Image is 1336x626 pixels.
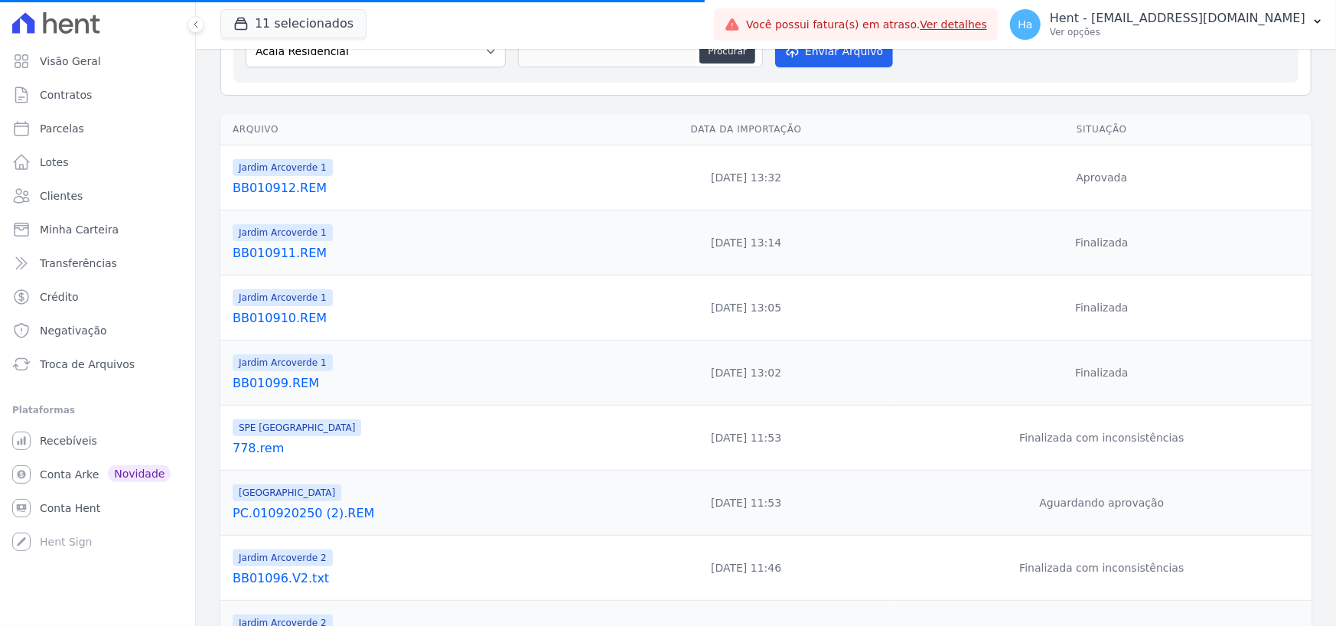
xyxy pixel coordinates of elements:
[40,54,101,69] span: Visão Geral
[40,188,83,204] span: Clientes
[233,549,333,566] span: Jardim Arcoverde 2
[6,459,189,490] a: Conta Arke Novidade
[233,354,333,371] span: Jardim Arcoverde 1
[108,465,171,482] span: Novidade
[892,341,1312,406] td: Finalizada
[600,276,891,341] td: [DATE] 13:05
[920,18,987,31] a: Ver detalhes
[40,256,117,271] span: Transferências
[6,349,189,380] a: Troca de Arquivos
[775,35,893,67] button: Enviar Arquivo
[233,244,594,262] a: BB010911.REM
[600,114,891,145] th: Data da Importação
[892,145,1312,210] td: Aprovada
[233,289,333,306] span: Jardim Arcoverde 1
[600,145,891,210] td: [DATE] 13:32
[6,181,189,211] a: Clientes
[233,309,594,328] a: BB010910.REM
[892,210,1312,276] td: Finalizada
[6,282,189,312] a: Crédito
[600,210,891,276] td: [DATE] 13:14
[1050,11,1305,26] p: Hent - [EMAIL_ADDRESS][DOMAIN_NAME]
[233,374,594,393] a: BB01099.REM
[40,289,79,305] span: Crédito
[233,484,341,501] span: [GEOGRAPHIC_DATA]
[6,113,189,144] a: Parcelas
[6,493,189,523] a: Conta Hent
[6,315,189,346] a: Negativação
[600,471,891,536] td: [DATE] 11:53
[699,39,754,64] button: Procurar
[40,323,107,338] span: Negativação
[40,155,69,170] span: Lotes
[233,504,594,523] a: PC.010920250 (2).REM
[998,3,1336,46] button: Ha Hent - [EMAIL_ADDRESS][DOMAIN_NAME] Ver opções
[6,80,189,110] a: Contratos
[892,536,1312,601] td: Finalizada com inconsistências
[40,467,99,482] span: Conta Arke
[40,121,84,136] span: Parcelas
[600,341,891,406] td: [DATE] 13:02
[220,9,367,38] button: 11 selecionados
[233,159,333,176] span: Jardim Arcoverde 1
[6,425,189,456] a: Recebíveis
[746,17,987,33] span: Você possui fatura(s) em atraso.
[220,114,600,145] th: Arquivo
[6,214,189,245] a: Minha Carteira
[6,147,189,178] a: Lotes
[40,500,100,516] span: Conta Hent
[40,433,97,448] span: Recebíveis
[1018,19,1032,30] span: Ha
[600,536,891,601] td: [DATE] 11:46
[1050,26,1305,38] p: Ver opções
[12,401,183,419] div: Plataformas
[892,406,1312,471] td: Finalizada com inconsistências
[233,419,361,436] span: SPE [GEOGRAPHIC_DATA]
[233,224,333,241] span: Jardim Arcoverde 1
[892,114,1312,145] th: Situação
[233,439,594,458] a: 778.rem
[233,569,594,588] a: BB01096.V2.txt
[40,357,135,372] span: Troca de Arquivos
[6,46,189,77] a: Visão Geral
[892,471,1312,536] td: Aguardando aprovação
[40,87,92,103] span: Contratos
[40,222,119,237] span: Minha Carteira
[6,248,189,279] a: Transferências
[233,179,594,197] a: BB010912.REM
[892,276,1312,341] td: Finalizada
[600,406,891,471] td: [DATE] 11:53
